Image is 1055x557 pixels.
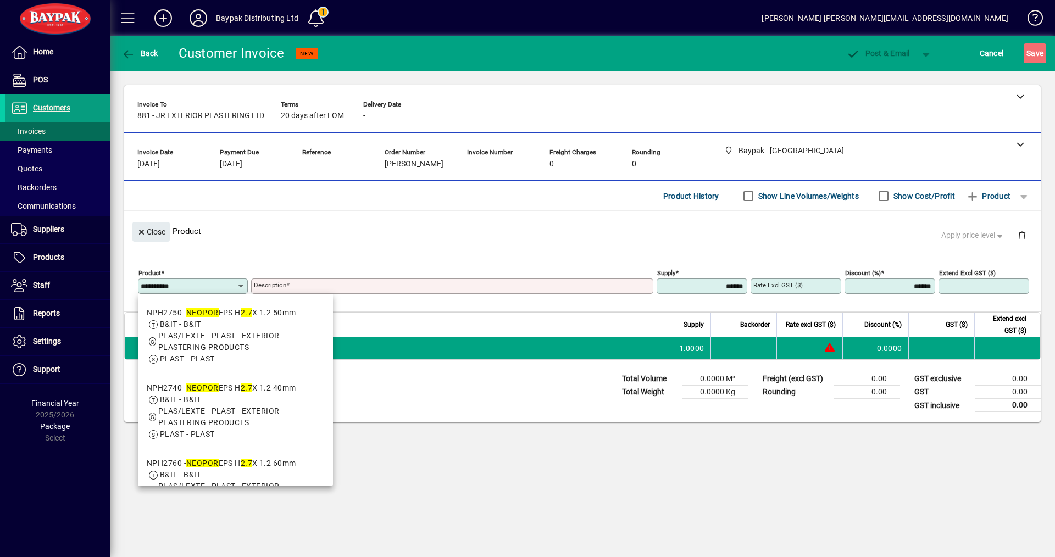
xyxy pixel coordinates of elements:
a: Quotes [5,159,110,178]
td: GST [909,386,975,399]
span: [DATE] [137,160,160,169]
mat-option: NPH2740 - NEOPOR EPS H 2.7 X 1.2 40mm [138,374,333,449]
em: NEOPOR [186,383,219,392]
mat-label: Rate excl GST ($) [753,281,803,289]
span: [PERSON_NAME] [385,160,443,169]
div: NPH2740 - EPS H X 1.2 40mm [147,382,324,394]
td: 0.00 [834,372,900,386]
a: POS [5,66,110,94]
span: 0 [549,160,554,169]
label: Show Cost/Profit [891,191,955,202]
div: NPH2760 - EPS H X 1.2 60mm [147,458,324,469]
span: Extend excl GST ($) [981,313,1026,337]
em: 2.7 [241,308,252,317]
span: Supply [684,319,704,331]
span: B&IT - B&IT [160,395,201,404]
span: P [865,49,870,58]
span: Customers [33,103,70,112]
span: Settings [33,337,61,346]
span: 1.0000 [679,343,704,354]
td: 0.00 [975,399,1041,413]
a: Backorders [5,178,110,197]
span: Close [137,223,165,241]
div: Customer Invoice [179,44,285,62]
span: - [467,160,469,169]
span: PLAS/LEXTE - PLAST - EXTERIOR PLASTERING PRODUCTS [158,482,280,502]
mat-label: Discount (%) [845,269,881,277]
a: Support [5,356,110,383]
span: Package [40,422,70,431]
app-page-header-button: Delete [1009,230,1035,240]
span: PLAS/LEXTE - PLAST - EXTERIOR PLASTERING PRODUCTS [158,406,280,427]
app-page-header-button: Back [110,43,170,63]
button: Save [1024,43,1046,63]
button: Close [132,222,170,242]
button: Add [146,8,181,28]
td: 0.00 [834,386,900,399]
a: Suppliers [5,216,110,243]
a: Products [5,244,110,271]
button: Back [119,43,161,63]
button: Delete [1009,222,1035,248]
span: POS [33,75,48,84]
span: Financial Year [31,399,79,408]
span: Back [121,49,158,58]
span: B&IT - B&IT [160,320,201,328]
td: GST exclusive [909,372,975,386]
mat-label: Supply [657,269,675,277]
span: - [302,160,304,169]
mat-label: Product [138,269,161,277]
td: 0.00 [975,386,1041,399]
span: Product History [663,187,719,205]
div: [PERSON_NAME] [PERSON_NAME][EMAIL_ADDRESS][DOMAIN_NAME] [762,9,1008,27]
mat-option: NPH2750 - NEOPOR EPS H 2.7 X 1.2 50mm [138,298,333,374]
td: GST inclusive [909,399,975,413]
span: Discount (%) [864,319,902,331]
td: Total Weight [617,386,682,399]
mat-label: Description [254,281,286,289]
span: Invoices [11,127,46,136]
span: Staff [33,281,50,289]
span: Support [33,365,60,374]
span: 881 - JR EXTERIOR PLASTERING LTD [137,112,264,120]
span: ost & Email [846,49,910,58]
span: Cancel [980,44,1004,62]
span: Suppliers [33,225,64,233]
span: Quotes [11,164,42,173]
em: NEOPOR [186,459,219,467]
span: 0 [632,160,636,169]
a: Home [5,38,110,66]
td: 0.0000 M³ [682,372,748,386]
em: 2.7 [241,383,252,392]
div: Baypak Distributing Ltd [216,9,298,27]
button: Product History [659,186,724,206]
span: Communications [11,202,76,210]
div: NPH2750 - EPS H X 1.2 50mm [147,307,324,319]
span: [DATE] [220,160,242,169]
a: Invoices [5,122,110,141]
button: Profile [181,8,216,28]
a: Communications [5,197,110,215]
span: Products [33,253,64,261]
a: Reports [5,300,110,327]
em: NEOPOR [186,308,219,317]
em: 2.7 [241,459,252,467]
button: Post & Email [841,43,915,63]
td: Rounding [757,386,834,399]
td: 0.0000 Kg [682,386,748,399]
td: 0.00 [975,372,1041,386]
span: PLAST - PLAST [160,354,215,363]
a: Knowledge Base [1019,2,1041,38]
span: Home [33,47,53,56]
span: Backorder [740,319,770,331]
app-page-header-button: Close [130,226,173,236]
span: Reports [33,309,60,318]
span: B&IT - B&IT [160,470,201,479]
div: Product [124,211,1041,251]
a: Settings [5,328,110,355]
td: Freight (excl GST) [757,372,834,386]
mat-label: Extend excl GST ($) [939,269,996,277]
a: Staff [5,272,110,299]
td: Total Volume [617,372,682,386]
td: 0.0000 [842,337,908,359]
